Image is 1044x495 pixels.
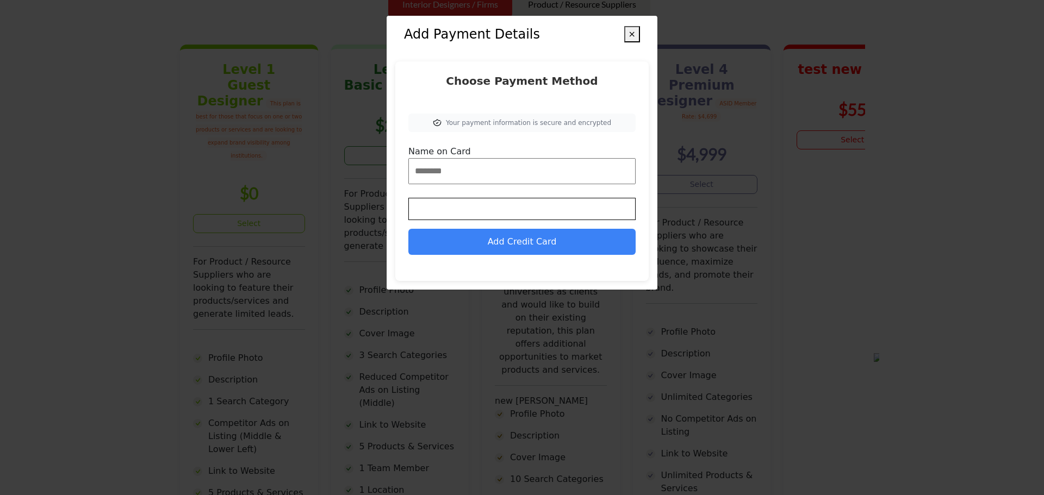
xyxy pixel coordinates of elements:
h2: Choose Payment Method [408,74,636,87]
button: × [624,26,640,42]
label: Name on Card [408,145,471,158]
span: Your payment information is secure and encrypted [446,118,611,128]
iframe: Secure card payment input frame [414,204,630,214]
button: Add Credit Card [408,229,636,255]
h2: Add Payment Details [404,24,540,44]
